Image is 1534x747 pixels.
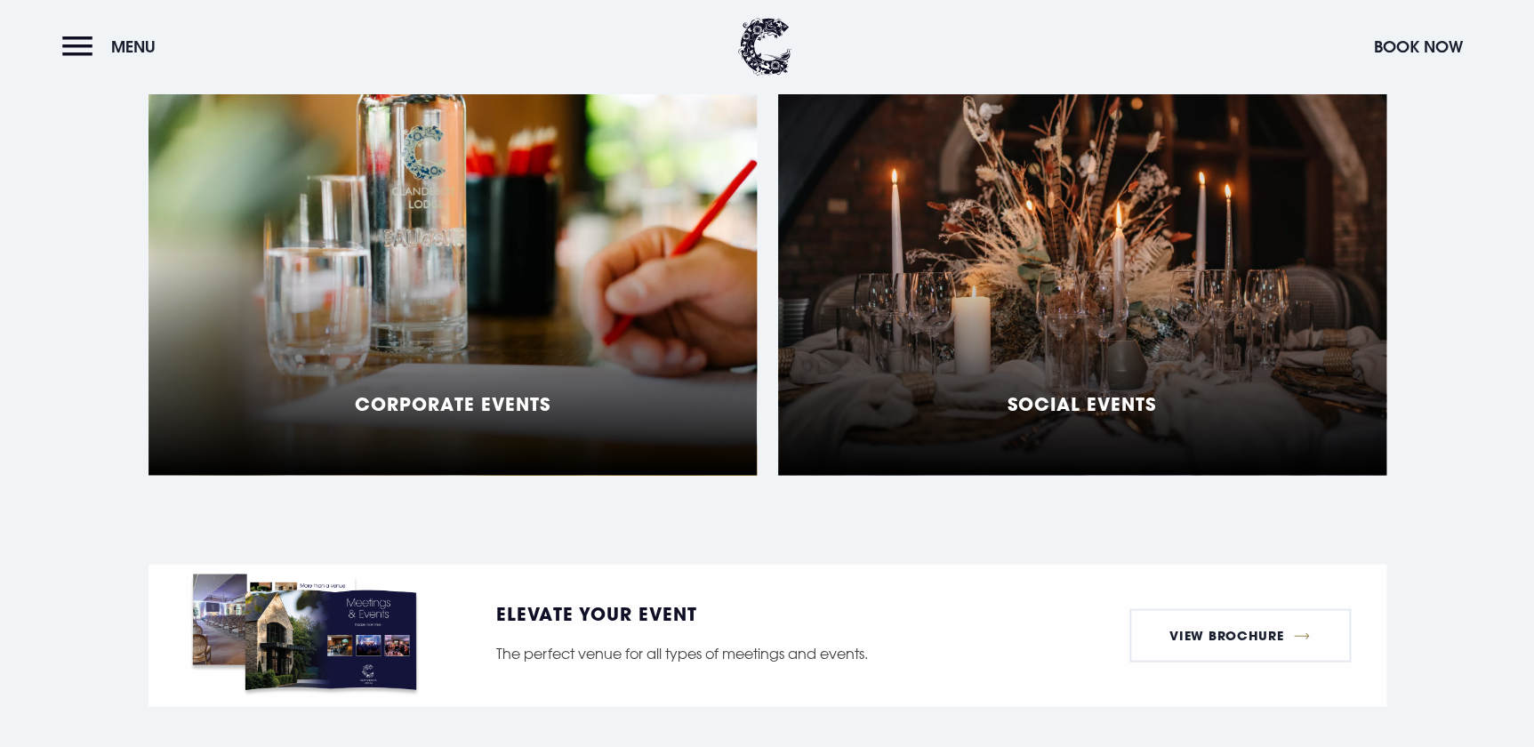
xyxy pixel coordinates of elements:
button: Book Now [1365,28,1472,66]
h5: Corporate Events [355,392,550,414]
a: View Brochure [1129,608,1351,662]
button: Menu [62,28,165,66]
span: Menu [111,36,156,57]
h5: Social Events [1008,392,1156,414]
img: Clandeboye Lodge [738,18,791,76]
img: Meetings events packages brochure, Clandeboye Lodge. [184,564,425,706]
h5: ELEVATE YOUR EVENT [496,604,933,622]
a: Corporate Events [149,30,757,475]
p: The perfect venue for all types of meetings and events. [496,639,933,666]
a: Social Events [778,30,1386,475]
